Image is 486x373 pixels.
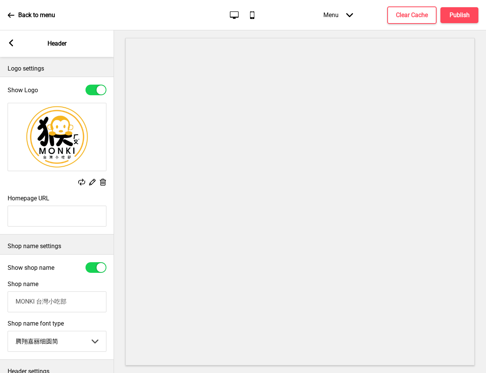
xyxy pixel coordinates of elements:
[8,87,38,94] label: Show Logo
[8,280,38,288] label: Shop name
[316,4,361,26] div: Menu
[8,5,55,25] a: Back to menu
[8,320,106,327] label: Shop name font type
[8,264,54,271] label: Show shop name
[387,6,437,24] button: Clear Cache
[450,11,470,19] h4: Publish
[8,65,106,73] p: Logo settings
[8,103,106,171] img: Image
[440,7,478,23] button: Publish
[396,11,428,19] h4: Clear Cache
[8,242,106,250] p: Shop name settings
[8,195,49,202] label: Homepage URL
[18,11,55,19] p: Back to menu
[47,39,66,48] p: Header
